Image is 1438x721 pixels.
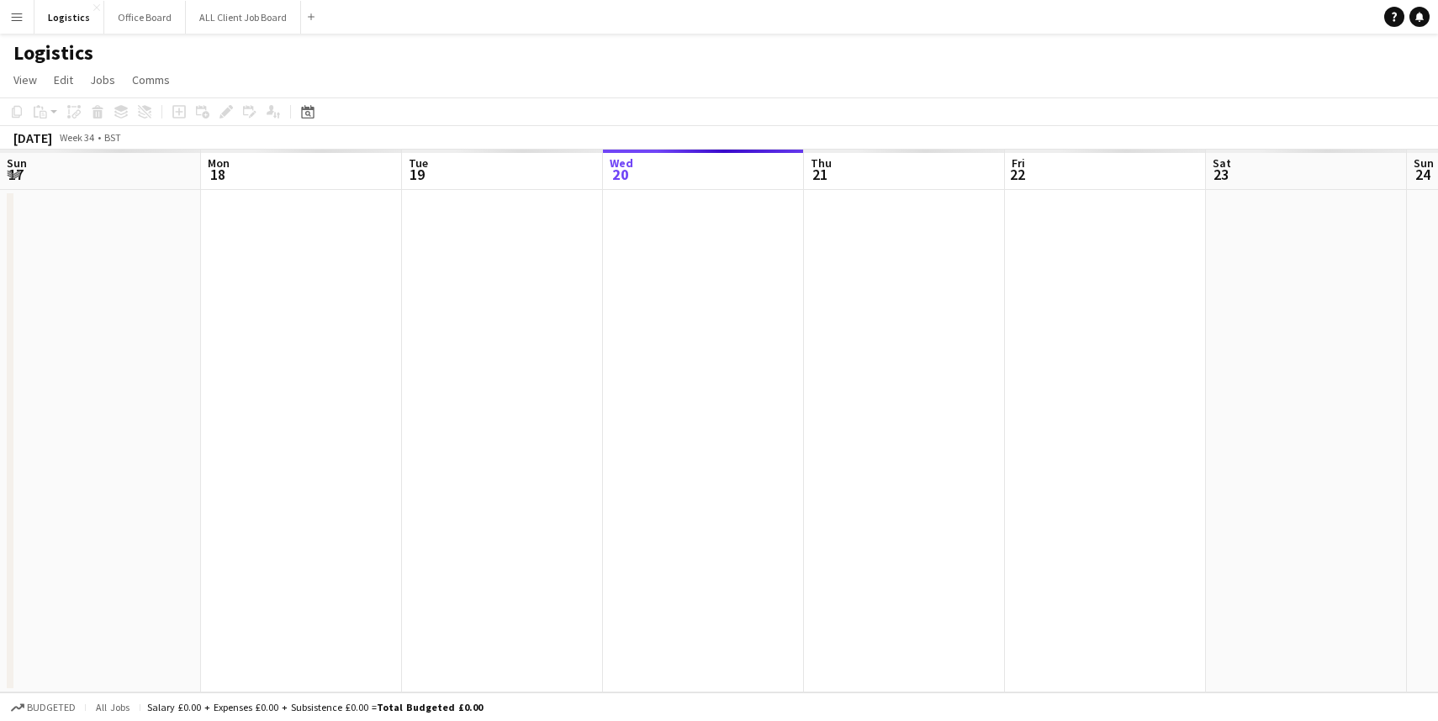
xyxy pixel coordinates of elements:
button: Office Board [104,1,186,34]
span: Fri [1012,155,1025,171]
span: All jobs [93,701,133,713]
span: 24 [1411,165,1434,184]
span: Comms [132,72,170,87]
a: Comms [125,69,177,91]
button: Budgeted [8,698,78,717]
span: Sun [1414,155,1434,171]
span: Thu [811,155,832,171]
span: 21 [808,165,832,184]
span: 17 [4,165,27,184]
span: Tue [409,155,428,171]
span: 23 [1210,165,1231,184]
span: Sun [7,155,27,171]
a: Jobs [83,69,122,91]
button: ALL Client Job Board [186,1,301,34]
span: Wed [610,155,633,171]
span: 19 [406,165,428,184]
div: [DATE] [13,129,52,146]
span: Jobs [90,72,115,87]
div: Salary £0.00 + Expenses £0.00 + Subsistence £0.00 = [147,701,483,713]
span: Edit [54,72,73,87]
span: Total Budgeted £0.00 [377,701,483,713]
span: 22 [1009,165,1025,184]
span: View [13,72,37,87]
span: Week 34 [56,131,98,144]
span: 18 [205,165,230,184]
span: 20 [607,165,633,184]
a: Edit [47,69,80,91]
h1: Logistics [13,40,93,66]
span: Sat [1213,155,1231,171]
span: Budgeted [27,702,76,713]
span: Mon [208,155,230,171]
div: BST [104,131,121,144]
button: Logistics [34,1,104,34]
a: View [7,69,44,91]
